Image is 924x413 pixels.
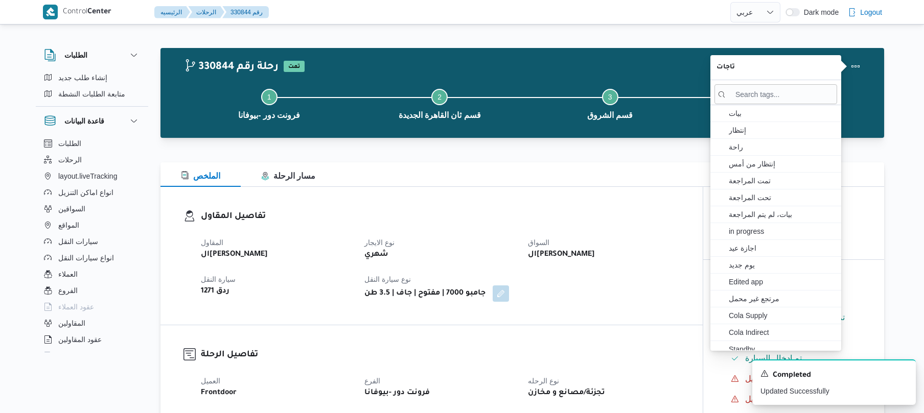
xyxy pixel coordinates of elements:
[40,168,144,184] button: layout.liveTracking
[58,317,85,329] span: المقاولين
[364,275,411,283] span: نوع سيارة النقل
[58,301,94,313] span: عقود العملاء
[87,8,111,16] b: Center
[528,238,549,247] span: السواق
[58,71,107,84] span: إنشاء طلب جديد
[729,326,835,338] span: Cola Indirect
[40,250,144,266] button: انواع سيارات النقل
[40,184,144,201] button: انواع اماكن التنزيل
[729,158,835,170] span: إنتظار من أمس
[40,266,144,282] button: العملاء
[40,69,144,86] button: إنشاء طلب جديد
[729,141,835,153] span: راحة
[36,135,148,356] div: قاعدة البيانات
[58,252,114,264] span: انواع سيارات النقل
[222,6,269,18] button: 330844 رقم
[58,170,117,182] span: layout.liveTracking
[40,135,144,152] button: الطلبات
[181,172,220,180] span: الملخص
[437,93,442,101] span: 2
[261,172,315,180] span: مسار الرحلة
[800,8,839,16] span: Dark mode
[860,6,882,18] span: Logout
[729,208,835,221] span: بيات، لم يتم المراجعة
[729,293,835,305] span: مرتجع غير محمل
[288,64,300,70] b: تمت
[201,210,680,224] h3: تفاصيل المقاول
[40,315,144,331] button: المقاولين
[696,77,866,130] button: فرونت دور مسطرد
[58,284,78,297] span: الفروع
[40,233,144,250] button: سيارات النقل
[267,93,271,101] span: 1
[40,348,144,364] button: اجهزة التليفون
[729,124,835,136] span: إنتظار
[58,235,98,248] span: سيارات النقل
[58,333,102,346] span: عقود المقاولين
[201,249,268,261] b: ال[PERSON_NAME]
[729,225,835,237] span: in progress
[10,372,43,403] iframe: chat widget
[58,137,81,150] span: الطلبات
[40,299,144,315] button: عقود العملاء
[844,2,886,22] button: Logout
[729,259,835,271] span: يوم جديد
[58,88,125,100] span: متابعة الطلبات النشطة
[58,219,79,231] span: المواقع
[364,287,486,300] b: جامبو 7000 | مفتوح | جاف | 3.5 طن
[760,386,908,397] p: Updated Successfully
[399,109,481,122] span: قسم ثان القاهرة الجديدة
[64,49,87,61] h3: الطلبات
[608,93,612,101] span: 3
[525,77,696,130] button: قسم الشروق
[43,5,58,19] img: X8yXhbKr1z7QwAAAABJRU5ErkJggg==
[58,350,101,362] span: اجهزة التليفون
[58,203,85,215] span: السواقين
[64,115,104,127] h3: قاعدة البيانات
[40,201,144,217] button: السواقين
[58,154,82,166] span: الرحلات
[364,387,430,399] b: فرونت دور -بيوفانا
[284,61,305,72] span: تمت
[201,387,237,399] b: Frontdoor
[364,249,388,261] b: شهري
[154,6,190,18] button: الرئيسيه
[729,343,835,355] span: Standby
[717,61,835,74] span: تاجات
[528,249,595,261] b: ال[PERSON_NAME]
[201,275,236,283] span: سيارة النقل
[44,49,140,61] button: الطلبات
[729,242,835,254] span: اجازة عيد
[238,109,300,122] span: فرونت دور -بيوفانا
[364,377,380,385] span: الفرع
[729,107,835,119] span: بيات
[40,152,144,168] button: الرحلات
[36,69,148,106] div: الطلبات
[528,377,559,385] span: نوع الرحله
[201,348,680,362] h3: تفاصيل الرحلة
[201,285,229,298] b: ردق 1271
[58,268,78,280] span: العملاء
[184,61,279,74] h2: 330844 رحلة رقم
[44,115,140,127] button: قاعدة البيانات
[184,77,355,130] button: فرونت دور -بيوفانا
[40,86,144,102] button: متابعة الطلبات النشطة
[729,309,835,322] span: Cola Supply
[188,6,224,18] button: الرحلات
[40,217,144,233] button: المواقع
[714,84,837,104] input: search tags
[587,109,633,122] span: قسم الشروق
[729,175,835,187] span: تمت المراجعة
[355,77,525,130] button: قسم ثان القاهرة الجديدة
[729,276,835,288] span: Edited app
[364,238,395,247] span: نوع الايجار
[201,377,220,385] span: العميل
[845,56,866,77] button: Actions
[40,282,144,299] button: الفروع
[58,186,113,199] span: انواع اماكن التنزيل
[760,369,908,382] div: Notification
[773,370,811,382] span: Completed
[729,191,835,204] span: تحت المراجعة
[528,387,605,399] b: تجزئة/مصانع و مخازن
[40,331,144,348] button: عقود المقاولين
